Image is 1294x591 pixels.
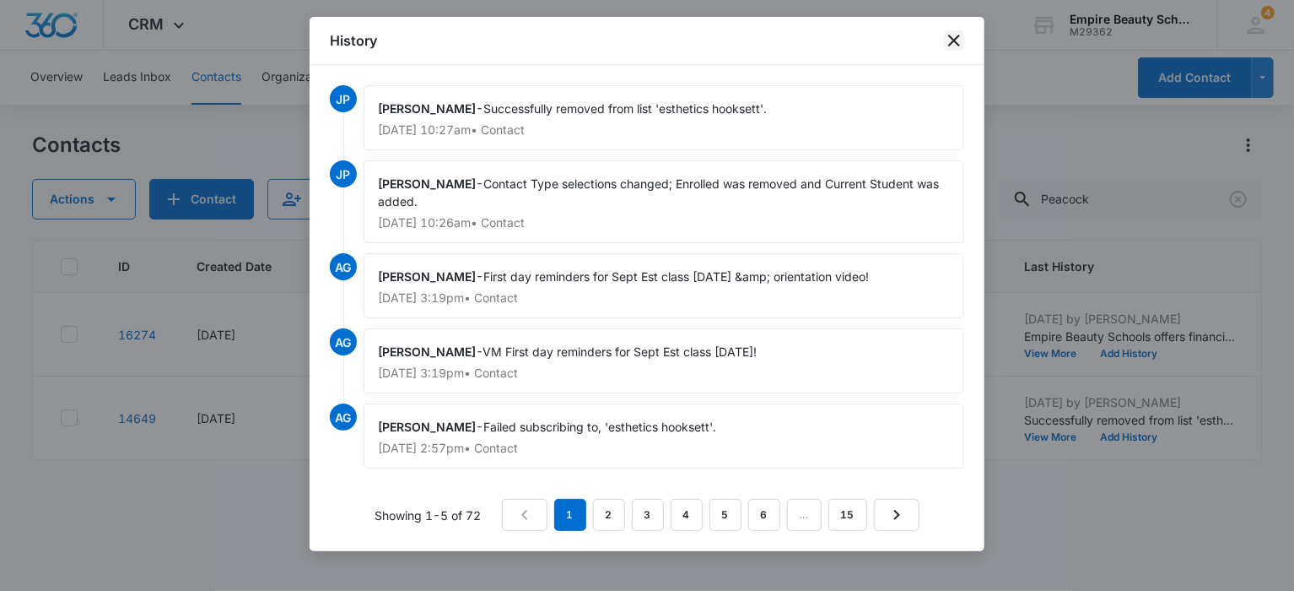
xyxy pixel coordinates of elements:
span: Failed subscribing to, 'esthetics hooksett'. [483,420,716,434]
span: VM First day reminders for Sept Est class [DATE]! [483,344,757,359]
span: AG [330,404,357,431]
div: - [364,328,964,393]
nav: Pagination [502,499,919,531]
div: - [364,85,964,150]
span: First day reminders for Sept Est class [DATE] &amp; orientation video! [483,269,869,284]
span: JP [330,160,357,187]
a: Page 4 [671,499,703,531]
span: Contact Type selections changed; Enrolled was removed and Current Student was added. [378,176,942,209]
a: Page 6 [748,499,780,531]
p: [DATE] 2:57pm • Contact [378,442,950,454]
div: - [364,404,964,469]
span: [PERSON_NAME] [378,176,476,191]
button: close [944,30,964,51]
em: 1 [554,499,586,531]
a: Page 3 [632,499,664,531]
span: AG [330,253,357,280]
span: [PERSON_NAME] [378,269,476,284]
div: - [364,253,964,318]
p: [DATE] 10:26am • Contact [378,217,950,229]
span: [PERSON_NAME] [378,344,476,359]
div: - [364,160,964,243]
p: [DATE] 10:27am • Contact [378,124,950,136]
p: Showing 1-5 of 72 [375,507,482,524]
span: [PERSON_NAME] [378,420,476,434]
a: Page 5 [709,499,741,531]
p: [DATE] 3:19pm • Contact [378,367,950,379]
a: Page 2 [593,499,625,531]
span: Successfully removed from list 'esthetics hooksett'. [483,101,767,116]
a: Page 15 [828,499,867,531]
span: JP [330,85,357,112]
a: Next Page [874,499,919,531]
h1: History [330,30,377,51]
span: [PERSON_NAME] [378,101,476,116]
p: [DATE] 3:19pm • Contact [378,292,950,304]
span: AG [330,328,357,355]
